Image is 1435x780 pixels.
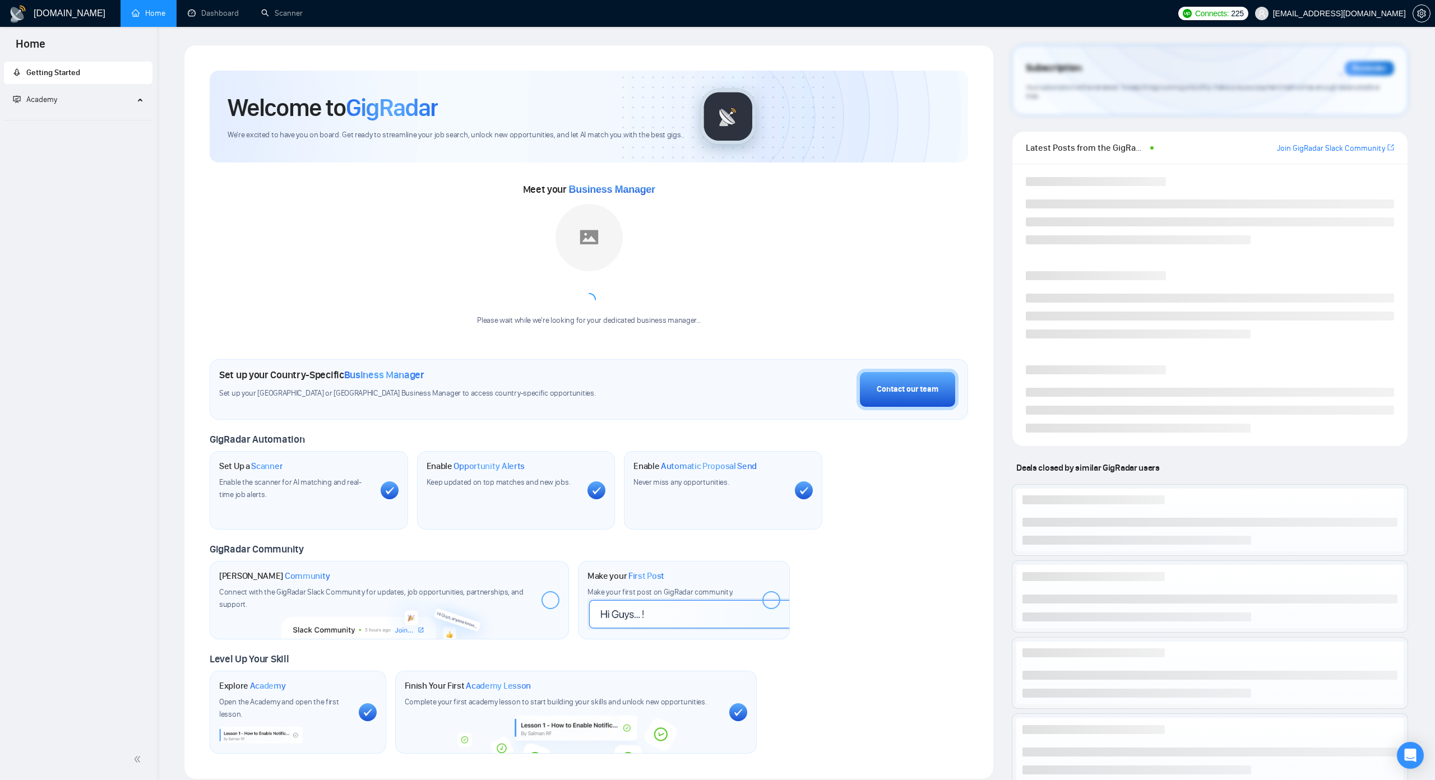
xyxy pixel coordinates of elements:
[219,587,524,609] span: Connect with the GigRadar Slack Community for updates, job opportunities, partnerships, and support.
[1258,10,1266,17] span: user
[1183,9,1192,18] img: upwork-logo.png
[250,680,286,691] span: Academy
[587,570,664,582] h1: Make your
[633,461,757,472] h1: Enable
[1345,61,1394,76] div: Reminder
[470,315,707,326] div: Please wait while we're looking for your dedicated business manager...
[13,95,21,103] span: fund-projection-screen
[1413,9,1431,18] a: setting
[4,115,152,123] li: Academy Homepage
[4,62,152,84] li: Getting Started
[346,92,438,123] span: GigRadar
[427,477,571,487] span: Keep updated on top matches and new jobs.
[1195,7,1229,20] span: Connects:
[251,461,283,472] span: Scanner
[219,680,286,691] h1: Explore
[228,130,682,141] span: We're excited to have you on board. Get ready to streamline your job search, unlock new opportuni...
[1026,83,1379,101] span: Your subscription will be renewed. To keep things running smoothly, make sure your payment method...
[344,369,424,381] span: Business Manager
[1012,458,1164,477] span: Deals closed by similar GigRadar users
[453,461,525,472] span: Opportunity Alerts
[466,680,531,691] span: Academy Lesson
[210,433,304,445] span: GigRadar Automation
[26,68,80,77] span: Getting Started
[1277,142,1385,155] a: Join GigRadar Slack Community
[219,697,339,719] span: Open the Academy and open the first lesson.
[9,5,27,23] img: logo
[1387,143,1394,152] span: export
[427,461,525,472] h1: Enable
[26,95,57,104] span: Academy
[1397,742,1424,769] div: Open Intercom Messenger
[219,477,362,499] span: Enable the scanner for AI matching and real-time job alerts.
[210,653,289,665] span: Level Up Your Skill
[661,461,757,472] span: Automatic Proposal Send
[188,8,239,18] a: dashboardDashboard
[628,570,664,582] span: First Post
[210,543,304,555] span: GigRadar Community
[7,36,54,59] span: Home
[219,369,424,381] h1: Set up your Country-Specific
[1413,9,1430,18] span: setting
[1387,142,1394,153] a: export
[556,204,623,271] img: placeholder.png
[1026,59,1081,78] span: Subscription
[877,383,938,396] div: Contact our team
[1413,4,1431,22] button: setting
[228,92,438,123] h1: Welcome to
[582,293,596,307] span: loading
[219,570,330,582] h1: [PERSON_NAME]
[133,754,145,765] span: double-left
[261,8,303,18] a: searchScanner
[405,680,531,691] h1: Finish Your First
[13,68,21,76] span: rocket
[13,95,57,104] span: Academy
[132,8,165,18] a: homeHome
[633,477,729,487] span: Never miss any opportunities.
[219,461,283,472] h1: Set Up a
[569,184,655,195] span: Business Manager
[857,369,959,410] button: Contact our team
[450,716,702,753] img: academy-bg.png
[282,588,497,639] img: slackcommunity-bg.png
[1026,141,1147,155] span: Latest Posts from the GigRadar Community
[700,89,756,145] img: gigradar-logo.png
[285,570,330,582] span: Community
[219,388,663,399] span: Set up your [GEOGRAPHIC_DATA] or [GEOGRAPHIC_DATA] Business Manager to access country-specific op...
[1231,7,1243,20] span: 225
[405,697,707,707] span: Complete your first academy lesson to start building your skills and unlock new opportunities.
[523,183,655,196] span: Meet your
[587,587,733,597] span: Make your first post on GigRadar community.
